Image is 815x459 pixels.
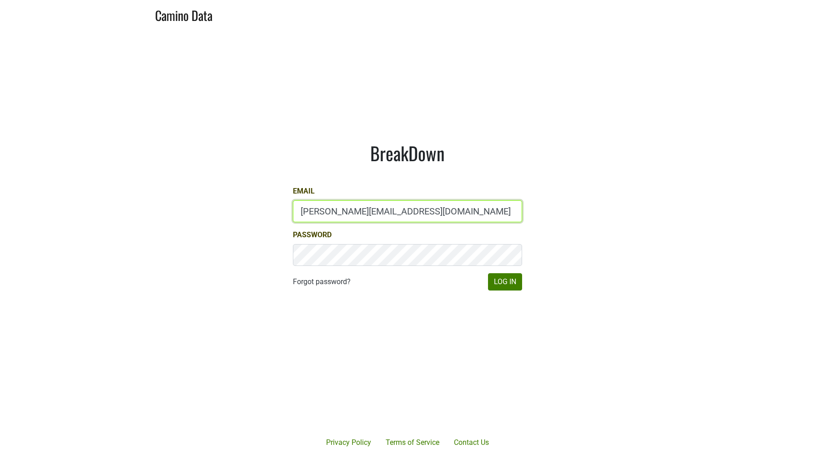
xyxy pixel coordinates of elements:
[293,276,351,287] a: Forgot password?
[155,4,212,25] a: Camino Data
[293,186,315,197] label: Email
[378,433,447,452] a: Terms of Service
[447,433,496,452] a: Contact Us
[319,433,378,452] a: Privacy Policy
[293,142,522,164] h1: BreakDown
[488,273,522,291] button: Log In
[293,229,332,240] label: Password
